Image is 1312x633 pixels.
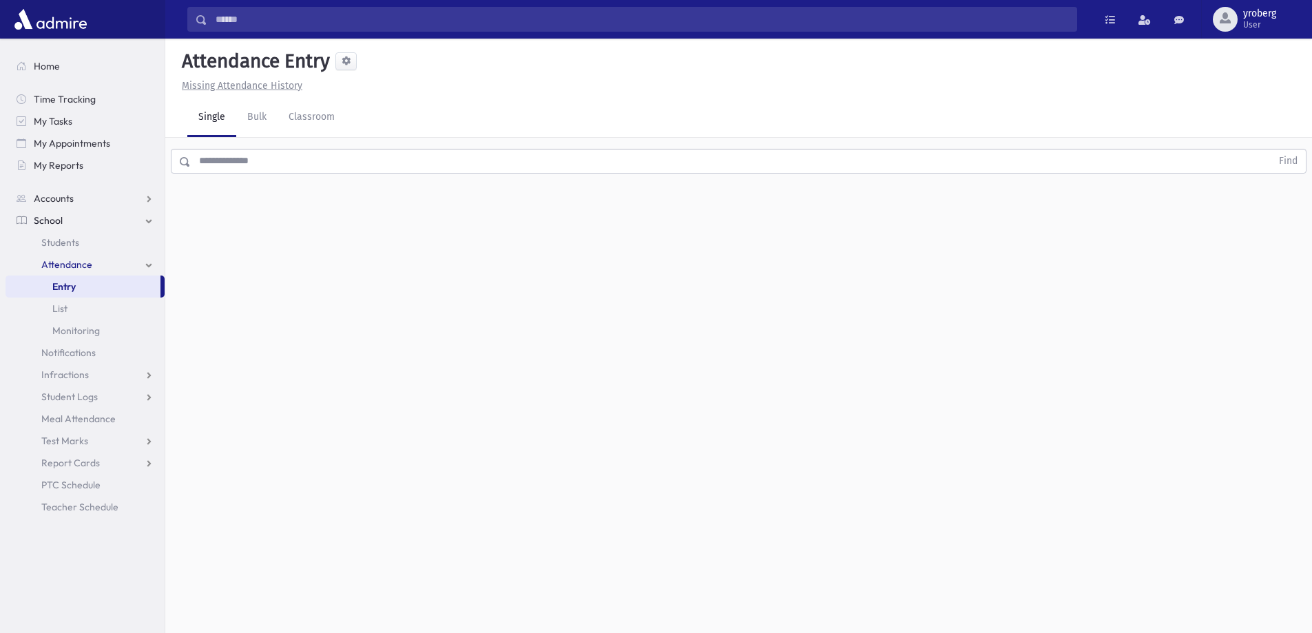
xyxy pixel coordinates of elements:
span: Test Marks [41,435,88,447]
span: List [52,302,67,315]
a: PTC Schedule [6,474,165,496]
a: Bulk [236,98,278,137]
span: PTC Schedule [41,479,101,491]
a: Teacher Schedule [6,496,165,518]
a: My Tasks [6,110,165,132]
span: Report Cards [41,457,100,469]
a: Infractions [6,364,165,386]
a: School [6,209,165,231]
a: My Reports [6,154,165,176]
a: Students [6,231,165,253]
a: Time Tracking [6,88,165,110]
span: Meal Attendance [41,413,116,425]
span: Time Tracking [34,93,96,105]
a: Missing Attendance History [176,80,302,92]
a: List [6,298,165,320]
span: Infractions [41,369,89,381]
span: My Reports [34,159,83,172]
img: AdmirePro [11,6,90,33]
span: Monitoring [52,324,100,337]
u: Missing Attendance History [182,80,302,92]
span: User [1243,19,1276,30]
h5: Attendance Entry [176,50,330,73]
a: Single [187,98,236,137]
a: Test Marks [6,430,165,452]
a: Classroom [278,98,346,137]
a: My Appointments [6,132,165,154]
span: My Tasks [34,115,72,127]
a: Meal Attendance [6,408,165,430]
span: yroberg [1243,8,1276,19]
a: Accounts [6,187,165,209]
span: School [34,214,63,227]
a: Monitoring [6,320,165,342]
span: My Appointments [34,137,110,149]
span: Entry [52,280,76,293]
span: Students [41,236,79,249]
a: Student Logs [6,386,165,408]
a: Attendance [6,253,165,276]
span: Student Logs [41,391,98,403]
span: Teacher Schedule [41,501,118,513]
a: Report Cards [6,452,165,474]
span: Home [34,60,60,72]
a: Entry [6,276,160,298]
span: Accounts [34,192,74,205]
input: Search [207,7,1076,32]
span: Notifications [41,346,96,359]
span: Attendance [41,258,92,271]
a: Home [6,55,165,77]
button: Find [1271,149,1306,173]
a: Notifications [6,342,165,364]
